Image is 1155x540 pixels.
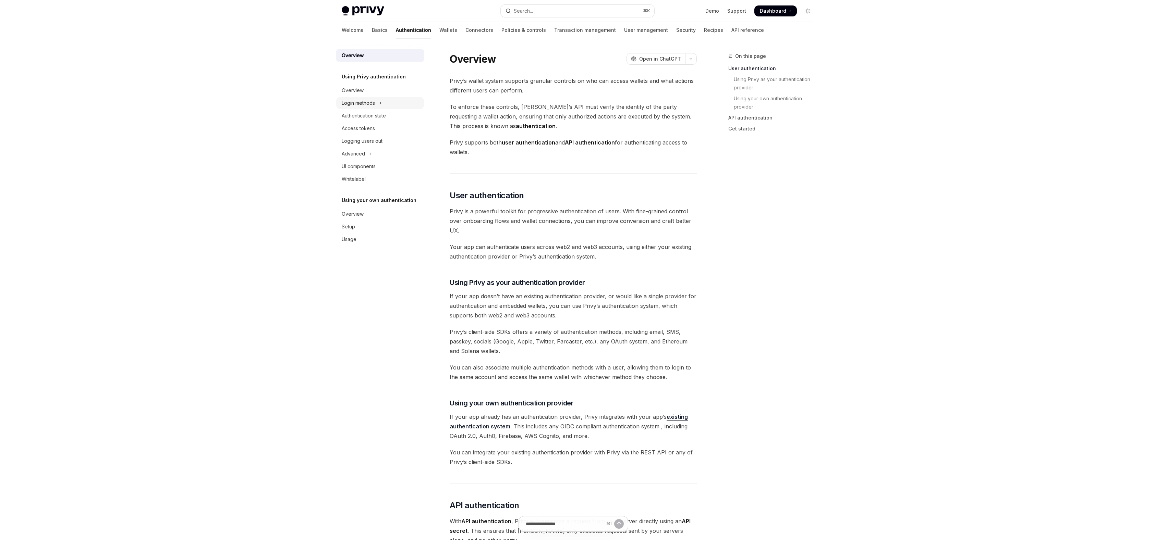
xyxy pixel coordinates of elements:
a: API authentication [728,112,819,123]
a: Demo [705,8,719,14]
button: Send message [614,519,624,529]
a: Welcome [342,22,364,38]
a: Dashboard [754,5,797,16]
a: Authentication state [336,110,424,122]
a: Connectors [465,22,493,38]
button: Toggle Advanced section [336,148,424,160]
strong: authentication [516,123,556,129]
button: Toggle Login methods section [336,97,424,109]
span: Dashboard [760,8,786,14]
a: UI components [336,160,424,173]
h5: Using your own authentication [342,196,416,204]
div: Logging users out [342,137,382,145]
a: Usage [336,233,424,246]
div: Usage [342,235,356,243]
span: To enforce these controls, [PERSON_NAME]’s API must verify the identity of the party requesting a... [450,102,697,131]
a: Transaction management [554,22,616,38]
span: Your app can authenticate users across web2 and web3 accounts, using either your existing authent... [450,242,697,261]
span: Privy’s wallet system supports granular controls on who can access wallets and what actions diffe... [450,76,697,95]
span: Open in ChatGPT [639,55,681,62]
a: Whitelabel [336,173,424,185]
div: Search... [514,7,533,15]
div: Overview [342,86,364,95]
a: User authentication [728,63,819,74]
a: Overview [336,49,424,62]
a: Recipes [704,22,723,38]
a: Security [676,22,696,38]
span: You can integrate your existing authentication provider with Privy via the REST API or any of Pri... [450,448,697,467]
a: Logging users out [336,135,424,147]
span: On this page [735,52,766,60]
a: Get started [728,123,819,134]
button: Toggle dark mode [802,5,813,16]
a: Wallets [439,22,457,38]
span: Using Privy as your authentication provider [450,278,585,287]
a: Authentication [396,22,431,38]
span: You can also associate multiple authentication methods with a user, allowing them to login to the... [450,363,697,382]
div: Setup [342,223,355,231]
a: Policies & controls [501,22,546,38]
div: Whitelabel [342,175,366,183]
a: Basics [372,22,388,38]
span: If your app already has an authentication provider, Privy integrates with your app’s . This inclu... [450,412,697,441]
img: light logo [342,6,384,16]
a: Support [727,8,746,14]
div: Login methods [342,99,375,107]
strong: API authentication [565,139,615,146]
div: UI components [342,162,376,171]
h5: Using Privy authentication [342,73,406,81]
h1: Overview [450,53,496,65]
span: API authentication [450,500,519,511]
div: Overview [342,210,364,218]
div: Access tokens [342,124,375,133]
strong: user authentication [502,139,555,146]
button: Open search [501,5,654,17]
span: Privy is a powerful toolkit for progressive authentication of users. With fine-grained control ov... [450,206,697,235]
span: Privy’s client-side SDKs offers a variety of authentication methods, including email, SMS, passke... [450,327,697,356]
span: Using your own authentication provider [450,398,573,408]
div: Overview [342,51,364,60]
span: ⌘ K [643,8,650,14]
span: Privy supports both and for authenticating access to wallets. [450,138,697,157]
div: Authentication state [342,112,386,120]
span: If your app doesn’t have an existing authentication provider, or would like a single provider for... [450,291,697,320]
a: API reference [731,22,764,38]
div: Advanced [342,150,365,158]
a: Using Privy as your authentication provider [728,74,819,93]
span: User authentication [450,190,524,201]
button: Open in ChatGPT [627,53,685,65]
a: Overview [336,208,424,220]
a: User management [624,22,668,38]
a: Setup [336,221,424,233]
a: Access tokens [336,122,424,135]
input: Ask a question... [526,516,604,531]
a: Using your own authentication provider [728,93,819,112]
a: Overview [336,84,424,97]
